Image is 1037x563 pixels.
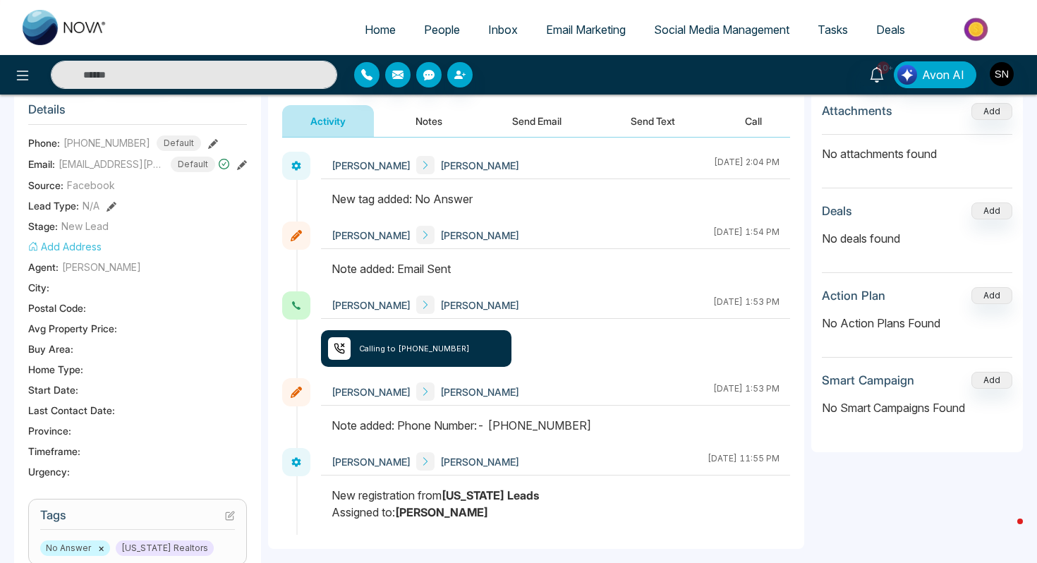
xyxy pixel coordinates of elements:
p: No deals found [822,230,1012,247]
span: [EMAIL_ADDRESS][PERSON_NAME][DOMAIN_NAME] [59,157,164,171]
button: Add [971,372,1012,389]
span: Deals [876,23,905,37]
button: Add [971,287,1012,304]
div: [DATE] 1:54 PM [713,226,780,244]
span: No Answer [40,540,110,556]
span: City : [28,280,49,295]
span: Home [365,23,396,37]
button: × [98,542,104,555]
span: Agent: [28,260,59,274]
span: Avon AI [922,66,964,83]
span: [PERSON_NAME] [440,385,519,399]
span: [PERSON_NAME] [332,385,411,399]
a: 10+ [860,61,894,86]
div: [DATE] 11:55 PM [708,452,780,471]
span: [PHONE_NUMBER] [63,135,150,150]
span: [PERSON_NAME] [62,260,141,274]
span: Source: [28,178,63,193]
h3: Action Plan [822,289,885,303]
h3: Attachments [822,104,892,118]
span: Phone: [28,135,60,150]
span: Start Date : [28,382,78,397]
span: Lead Type: [28,198,79,213]
span: Last Contact Date : [28,403,115,418]
span: People [424,23,460,37]
span: Email Marketing [546,23,626,37]
span: Default [171,157,215,172]
button: Add [971,103,1012,120]
span: Add [971,104,1012,116]
span: Urgency : [28,464,70,479]
button: Call [717,105,790,137]
span: [PERSON_NAME] [332,454,411,469]
span: New Lead [61,219,109,234]
span: [PERSON_NAME] [440,228,519,243]
span: [PERSON_NAME] [440,158,519,173]
span: Default [157,135,201,151]
button: Send Text [602,105,703,137]
a: Tasks [803,16,862,43]
div: [DATE] 1:53 PM [713,382,780,401]
span: Facebook [67,178,115,193]
a: Social Media Management [640,16,803,43]
button: Send Email [484,105,590,137]
p: No attachments found [822,135,1012,162]
span: Home Type : [28,362,83,377]
h3: Tags [40,508,235,530]
span: Stage: [28,219,58,234]
span: [PERSON_NAME] [332,298,411,313]
span: [PERSON_NAME] [440,298,519,313]
span: 10+ [877,61,890,74]
div: [DATE] 2:04 PM [714,156,780,174]
span: Inbox [488,23,518,37]
span: Avg Property Price : [28,321,117,336]
a: Inbox [474,16,532,43]
span: [US_STATE] Realtors [116,540,214,556]
a: Deals [862,16,919,43]
span: Buy Area : [28,341,73,356]
button: Add [971,202,1012,219]
iframe: Intercom live chat [989,515,1023,549]
button: Activity [282,105,374,137]
img: Lead Flow [897,65,917,85]
p: No Smart Campaigns Found [822,399,1012,416]
button: Add Address [28,239,102,254]
span: Province : [28,423,71,438]
span: N/A [83,198,99,213]
img: Nova CRM Logo [23,10,107,45]
img: User Avatar [990,62,1014,86]
span: Tasks [818,23,848,37]
span: [PERSON_NAME] [332,228,411,243]
h3: Deals [822,204,852,218]
a: Home [351,16,410,43]
button: Avon AI [894,61,976,88]
img: Market-place.gif [926,13,1029,45]
span: [PERSON_NAME] [440,454,519,469]
span: Postal Code : [28,301,86,315]
a: Email Marketing [532,16,640,43]
span: Calling to [PHONE_NUMBER] [359,343,470,355]
h3: Smart Campaign [822,373,914,387]
span: Social Media Management [654,23,789,37]
h3: Details [28,102,247,124]
p: No Action Plans Found [822,315,1012,332]
span: Timeframe : [28,444,80,459]
span: [PERSON_NAME] [332,158,411,173]
span: Email: [28,157,55,171]
a: People [410,16,474,43]
div: [DATE] 1:53 PM [713,296,780,314]
button: Notes [387,105,471,137]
